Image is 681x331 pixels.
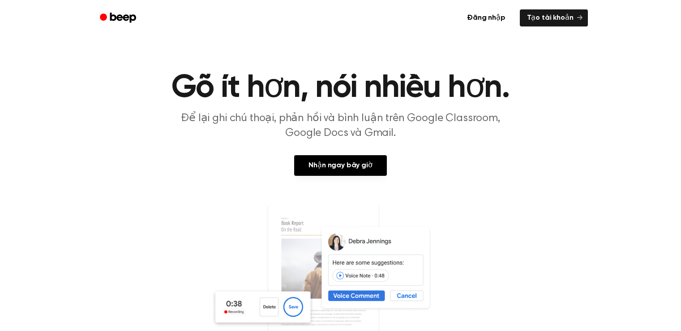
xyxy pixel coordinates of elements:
a: Đăng nhập [458,8,514,28]
font: Gõ ít hơn, nói nhiều hơn. [171,72,509,104]
font: Đăng nhập [467,14,505,22]
font: Tạo tài khoản [527,14,574,22]
font: Nhận ngay bây giờ [308,162,372,169]
a: Nhận ngay bây giờ [294,155,386,176]
a: Tiếng bíp [94,9,144,27]
a: Tạo tài khoản [520,9,588,26]
font: Để lại ghi chú thoại, phản hồi và bình luận trên Google Classroom, Google Docs và Gmail. [181,113,500,139]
